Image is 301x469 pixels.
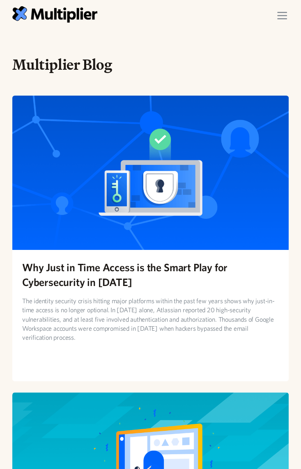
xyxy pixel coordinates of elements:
[12,94,289,250] img: Why Just in Time Access is the Smart Play for Cybersecurity in 2025
[12,55,289,74] h1: Multiplier Blog
[12,94,289,380] a: Why Just in Time Access is the Smart Play for Cybersecurity in [DATE]The identity security crisis...
[271,4,294,27] div: menu
[22,296,279,342] p: The identity security crisis hitting major platforms within the past few years shows why just-in-...
[22,260,279,290] h2: Why Just in Time Access is the Smart Play for Cybersecurity in [DATE]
